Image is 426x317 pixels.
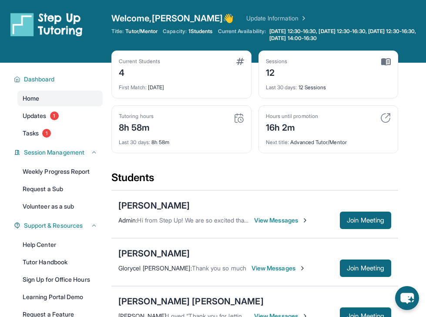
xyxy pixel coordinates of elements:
[111,171,398,190] div: Students
[381,58,391,66] img: card
[266,139,289,145] span: Next title :
[20,75,97,84] button: Dashboard
[118,264,192,272] span: Glorycel [PERSON_NAME] :
[17,289,103,305] a: Learning Portal Demo
[118,199,190,212] div: [PERSON_NAME]
[340,260,391,277] button: Join Meeting
[347,218,384,223] span: Join Meeting
[218,28,266,42] span: Current Availability:
[163,28,187,35] span: Capacity:
[119,65,160,79] div: 4
[395,286,419,310] button: chat-button
[17,125,103,141] a: Tasks1
[302,217,309,224] img: Chevron-Right
[10,12,83,37] img: logo
[111,12,234,24] span: Welcome, [PERSON_NAME] 👋
[340,212,391,229] button: Join Meeting
[254,216,309,225] span: View Messages
[24,75,55,84] span: Dashboard
[17,164,103,179] a: Weekly Progress Report
[17,254,103,270] a: Tutor Handbook
[23,129,39,138] span: Tasks
[234,113,244,123] img: card
[125,28,158,35] span: Tutor/Mentor
[118,247,190,260] div: [PERSON_NAME]
[380,113,391,123] img: card
[252,264,306,273] span: View Messages
[266,58,288,65] div: Sessions
[23,111,47,120] span: Updates
[20,221,97,230] button: Support & Resources
[50,111,59,120] span: 1
[119,113,154,120] div: Tutoring hours
[188,28,213,35] span: 1 Students
[266,113,318,120] div: Hours until promotion
[266,134,391,146] div: Advanced Tutor/Mentor
[17,199,103,214] a: Volunteer as a sub
[266,120,318,134] div: 16h 2m
[268,28,426,42] a: [DATE] 12:30-16:30, [DATE] 12:30-16:30, [DATE] 12:30-16:30, [DATE] 14:00-16:30
[20,148,97,157] button: Session Management
[246,14,307,23] a: Update Information
[119,58,160,65] div: Current Students
[17,181,103,197] a: Request a Sub
[347,266,384,271] span: Join Meeting
[266,65,288,79] div: 12
[119,139,150,145] span: Last 30 days :
[118,216,137,224] span: Admin :
[24,221,83,230] span: Support & Resources
[42,129,51,138] span: 1
[24,148,84,157] span: Session Management
[299,265,306,272] img: Chevron-Right
[119,79,244,91] div: [DATE]
[119,84,147,91] span: First Match :
[17,237,103,253] a: Help Center
[17,108,103,124] a: Updates1
[299,14,307,23] img: Chevron Right
[119,134,244,146] div: 8h 58m
[192,264,246,272] span: Thank you so much
[23,94,39,103] span: Home
[17,272,103,287] a: Sign Up for Office Hours
[118,295,264,307] div: [PERSON_NAME] [PERSON_NAME]
[111,28,124,35] span: Title:
[236,58,244,65] img: card
[266,79,391,91] div: 12 Sessions
[266,84,297,91] span: Last 30 days :
[119,120,154,134] div: 8h 58m
[269,28,424,42] span: [DATE] 12:30-16:30, [DATE] 12:30-16:30, [DATE] 12:30-16:30, [DATE] 14:00-16:30
[17,91,103,106] a: Home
